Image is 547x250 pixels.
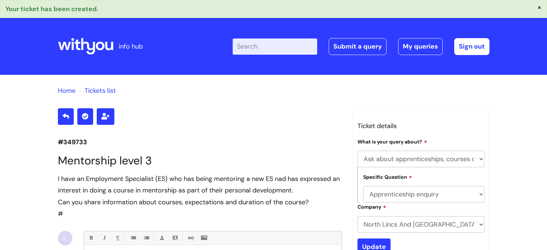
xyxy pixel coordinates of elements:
input: Search [233,38,317,54]
a: • Unordered List (Ctrl-Shift-7) [128,233,137,242]
div: I have an Employment Specialist (ES) who has being mentoring a new ES nad has expressed an intere... [58,173,342,196]
label: What is your query about? [357,138,427,145]
label: Company [357,203,386,210]
a: Tickets list [85,86,116,95]
p: #349733 [58,136,342,148]
li: Solution home [58,85,76,96]
li: Tickets list [77,85,116,96]
div: # [58,173,342,220]
a: Underline(Ctrl-U) [113,233,122,242]
h3: Ticket details [357,120,485,132]
p: info hub [119,41,143,52]
a: Back Color [170,233,179,242]
a: Bold (Ctrl-B) [86,233,95,242]
a: Sign out [454,38,489,55]
div: Can you share information about courses, expectations and duration of the course? [58,196,342,208]
button: × [537,4,542,10]
a: Italic (Ctrl-I) [100,233,109,242]
div: | - [233,38,489,55]
a: Link [186,233,195,242]
a: My queries [398,38,443,55]
h1: Mentorship level 3 [58,154,342,167]
a: Insert Image... [199,233,208,242]
a: 1. Ordered List (Ctrl-Shift-8) [142,233,151,242]
div: L [58,231,72,245]
a: Font Color [157,233,166,242]
label: Specific Question [363,173,412,180]
a: Submit a query [329,38,387,55]
a: Home [58,86,76,95]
